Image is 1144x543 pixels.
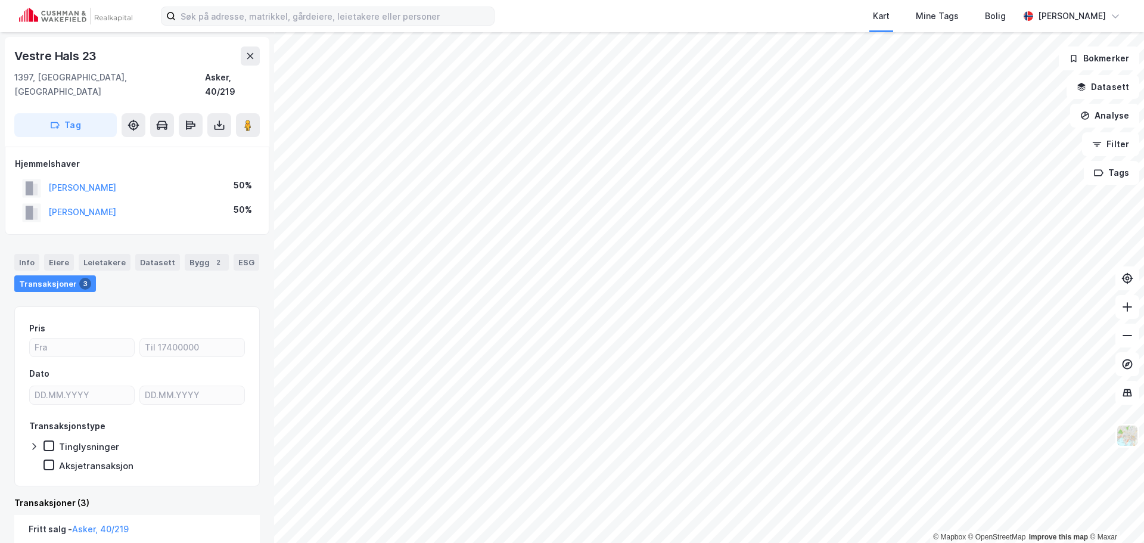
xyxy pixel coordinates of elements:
img: Z [1116,424,1139,447]
div: 3 [79,278,91,290]
a: Asker, 40/219 [72,524,129,534]
div: Transaksjonstype [29,419,105,433]
div: Hjemmelshaver [15,157,259,171]
div: Aksjetransaksjon [59,460,133,471]
div: Transaksjoner (3) [14,496,260,510]
input: DD.MM.YYYY [30,386,134,404]
input: Fra [30,339,134,356]
div: Eiere [44,254,74,271]
button: Datasett [1067,75,1139,99]
div: ESG [234,254,259,271]
input: Til 17400000 [140,339,244,356]
div: Datasett [135,254,180,271]
a: OpenStreetMap [968,533,1026,541]
div: Bygg [185,254,229,271]
img: cushman-wakefield-realkapital-logo.202ea83816669bd177139c58696a8fa1.svg [19,8,132,24]
div: Kontrollprogram for chat [1084,486,1144,543]
button: Analyse [1070,104,1139,128]
div: Asker, 40/219 [205,70,260,99]
button: Bokmerker [1059,46,1139,70]
div: 50% [234,203,252,217]
div: Transaksjoner [14,275,96,292]
div: 2 [212,256,224,268]
div: 50% [234,178,252,193]
input: DD.MM.YYYY [140,386,244,404]
div: Pris [29,321,45,336]
a: Improve this map [1029,533,1088,541]
div: Info [14,254,39,271]
div: 1397, [GEOGRAPHIC_DATA], [GEOGRAPHIC_DATA] [14,70,205,99]
button: Tags [1084,161,1139,185]
div: Tinglysninger [59,441,119,452]
div: Kart [873,9,890,23]
div: Vestre Hals 23 [14,46,99,66]
input: Søk på adresse, matrikkel, gårdeiere, leietakere eller personer [176,7,494,25]
div: [PERSON_NAME] [1038,9,1106,23]
div: Mine Tags [916,9,959,23]
div: Bolig [985,9,1006,23]
div: Dato [29,367,49,381]
div: Fritt salg - [29,522,129,541]
a: Mapbox [933,533,966,541]
div: Leietakere [79,254,130,271]
button: Tag [14,113,117,137]
button: Filter [1082,132,1139,156]
iframe: Chat Widget [1084,486,1144,543]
